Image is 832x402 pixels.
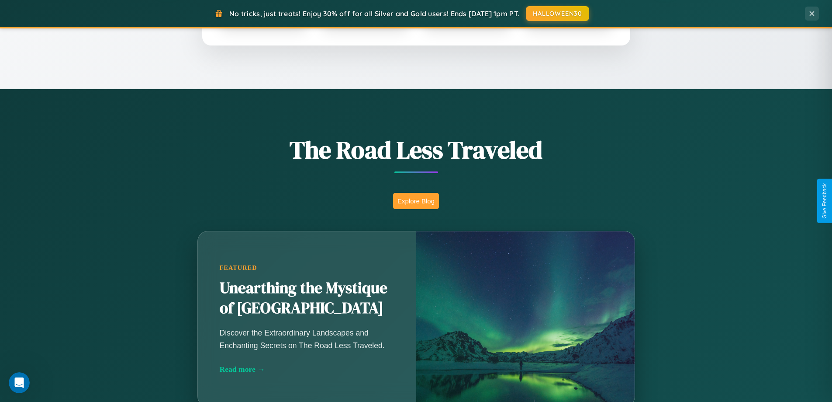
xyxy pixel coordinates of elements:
button: HALLOWEEN30 [526,6,589,21]
h2: Unearthing the Mystique of [GEOGRAPHIC_DATA] [220,278,394,318]
h1: The Road Less Traveled [154,133,678,167]
span: No tricks, just treats! Enjoy 30% off for all Silver and Gold users! Ends [DATE] 1pm PT. [229,9,519,18]
p: Discover the Extraordinary Landscapes and Enchanting Secrets on The Road Less Traveled. [220,327,394,351]
div: Read more → [220,365,394,374]
div: Give Feedback [822,183,828,219]
button: Explore Blog [393,193,439,209]
iframe: Intercom live chat [9,372,30,393]
div: Featured [220,264,394,272]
